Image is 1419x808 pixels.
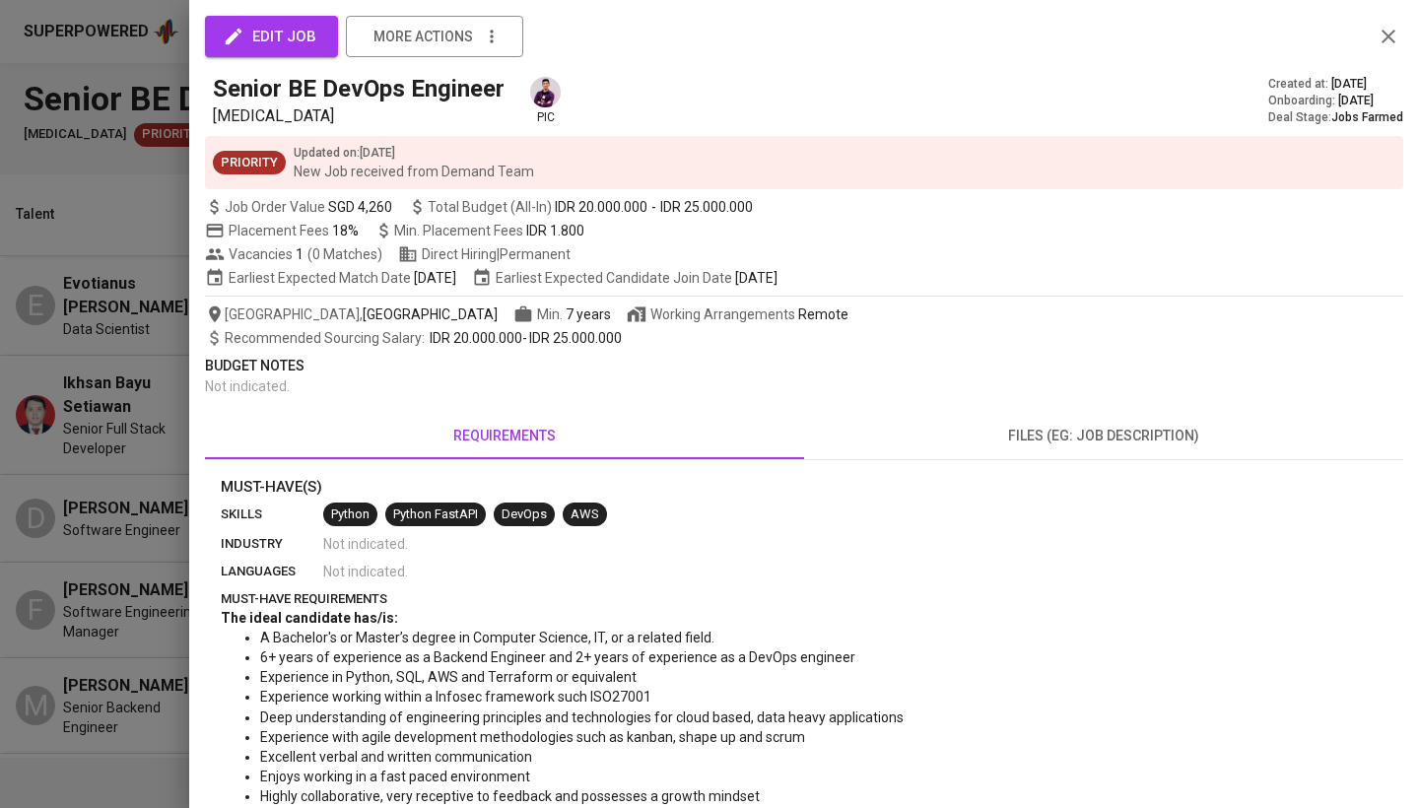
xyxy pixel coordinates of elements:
[229,223,359,238] span: Placement Fees
[494,505,555,524] span: DevOps
[260,689,651,705] span: Experience working within a Infosec framework such ISO27001
[472,268,777,288] span: Earliest Expected Candidate Join Date
[430,330,522,346] span: IDR 20.000.000
[213,154,286,172] span: Priority
[1268,109,1403,126] div: Deal Stage :
[408,197,753,217] span: Total Budget (All-In)
[323,562,408,581] span: Not indicated .
[221,534,323,554] p: industry
[1338,93,1374,109] span: [DATE]
[651,197,656,217] span: -
[323,534,408,554] span: Not indicated .
[205,356,1403,376] p: Budget Notes
[293,244,304,264] span: 1
[528,75,563,126] div: pic
[537,306,611,322] span: Min.
[260,669,637,685] span: Experience in Python, SQL, AWS and Terraform or equivalent
[205,378,290,394] span: Not indicated .
[205,268,456,288] span: Earliest Expected Match Date
[221,589,1387,609] p: must-have requirements
[294,162,534,181] p: New Job received from Demand Team
[394,223,584,238] span: Min. Placement Fees
[563,505,607,524] span: AWS
[217,424,792,448] span: requirements
[816,424,1391,448] span: files (eg: job description)
[260,709,904,725] span: Deep understanding of engineering principles and technologies for cloud based, data heavy applica...
[1268,93,1403,109] div: Onboarding :
[294,144,534,162] p: Updated on : [DATE]
[332,223,359,238] span: 18%
[260,788,760,804] span: Highly collaborative, very receptive to feedback and possesses a growth mindset
[1331,110,1403,124] span: Jobs Farmed
[225,328,622,348] span: -
[346,16,523,57] button: more actions
[398,244,571,264] span: Direct Hiring | Permanent
[1331,76,1367,93] span: [DATE]
[660,197,753,217] span: IDR 25.000.000
[414,268,456,288] span: [DATE]
[221,610,398,626] span: The ideal candidate has/is:
[205,197,392,217] span: Job Order Value
[555,197,647,217] span: IDR 20.000.000
[530,77,561,107] img: erwin@glints.com
[205,244,382,264] span: Vacancies ( 0 Matches )
[225,330,428,346] span: Recommended Sourcing Salary :
[213,106,334,125] span: [MEDICAL_DATA]
[221,476,1387,499] p: Must-Have(s)
[260,769,530,784] span: Enjoys working in a fast paced environment
[627,304,848,324] span: Working Arrangements
[227,24,316,49] span: edit job
[1268,76,1403,93] div: Created at :
[735,268,777,288] span: [DATE]
[566,306,611,322] span: 7 years
[373,25,473,49] span: more actions
[260,630,714,645] span: A Bachelor's or Master’s degree in Computer Science, IT, or a related field.
[328,197,392,217] span: SGD 4,260
[798,304,848,324] div: Remote
[260,649,855,665] span: 6+ years of experience as a Backend Engineer and 2+ years of experience as a DevOps engineer
[260,749,532,765] span: Excellent verbal and written communication
[526,223,584,238] span: IDR 1.800
[213,73,505,104] h5: Senior BE DevOps Engineer
[221,562,323,581] p: languages
[323,505,377,524] span: Python
[363,304,498,324] span: [GEOGRAPHIC_DATA]
[385,505,486,524] span: Python FastAPI
[205,304,498,324] span: [GEOGRAPHIC_DATA] ,
[221,505,323,524] p: skills
[260,729,805,745] span: Experience with agile development methodologies such as kanban, shape up and scrum
[529,330,622,346] span: IDR 25.000.000
[205,16,338,57] button: edit job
